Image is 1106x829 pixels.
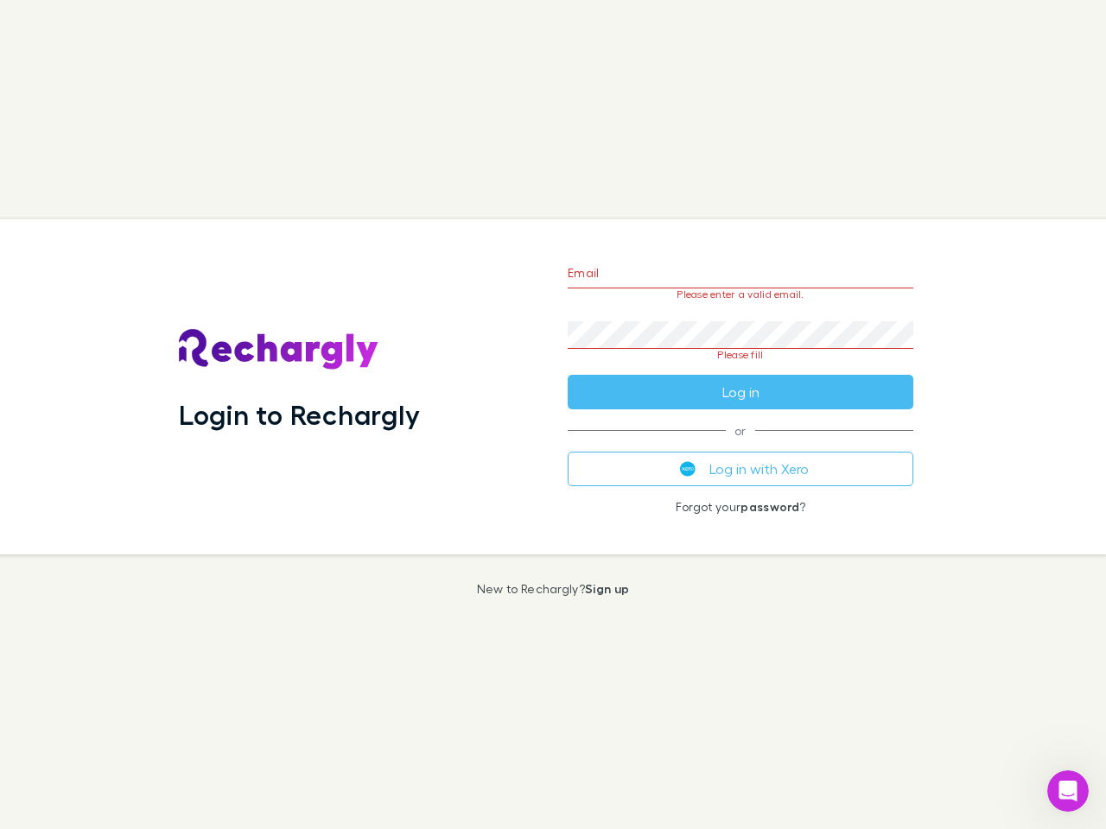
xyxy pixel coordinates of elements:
[568,349,913,361] p: Please fill
[741,499,799,514] a: password
[1047,770,1089,812] iframe: Intercom live chat
[477,582,630,596] p: New to Rechargly?
[568,430,913,431] span: or
[179,398,420,431] h1: Login to Rechargly
[585,581,629,596] a: Sign up
[179,329,379,370] img: Rechargly's Logo
[568,375,913,409] button: Log in
[568,288,913,301] p: Please enter a valid email.
[568,452,913,486] button: Log in with Xero
[680,461,696,477] img: Xero's logo
[568,500,913,514] p: Forgot your ?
